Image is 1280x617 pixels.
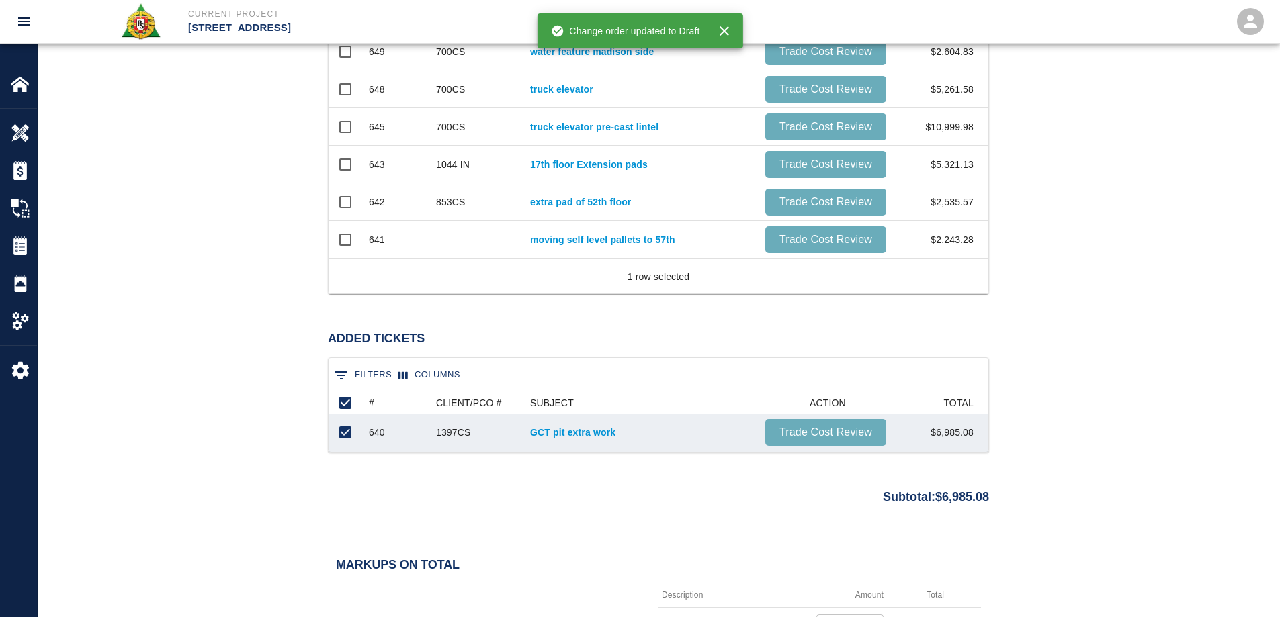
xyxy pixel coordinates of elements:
[530,233,752,246] a: moving self level pallets to 57th
[362,392,429,414] div: #
[893,183,980,221] div: $2,535.57
[893,221,980,258] div: $2,243.28
[436,195,466,209] div: 853CS
[530,45,752,58] a: water feature madison side
[530,83,752,96] a: truck elevator
[188,8,713,20] p: Current Project
[771,194,881,210] p: Trade Cost Review
[759,392,893,414] div: ACTION
[887,583,947,608] th: Total
[369,233,385,246] div: 641
[530,158,752,171] a: 17th floor Extension pads
[771,424,881,440] p: Trade Cost Review
[328,332,989,346] h2: Added Tickets
[120,3,161,40] img: Roger & Sons Concrete
[369,120,385,134] div: 645
[771,44,881,60] p: Trade Cost Review
[436,426,471,439] div: 1397CS
[893,414,980,452] div: $6,985.08
[771,119,881,135] p: Trade Cost Review
[530,426,752,439] a: GCT pit extra work
[436,45,466,58] div: 700CS
[436,120,466,134] div: 700CS
[771,232,881,248] p: Trade Cost Review
[628,270,689,283] div: 1 row selected
[658,583,767,608] th: Description
[336,558,981,573] h2: Markups on Total
[771,81,881,97] p: Trade Cost Review
[188,20,713,36] p: [STREET_ADDRESS]
[436,392,502,414] div: CLIENT/PCO #
[369,83,385,96] div: 648
[8,5,40,38] button: open drawer
[893,392,980,414] div: TOTAL
[771,156,881,173] p: Trade Cost Review
[436,158,470,171] div: 1044 IN
[530,392,574,414] div: SUBJECT
[395,365,464,385] button: Select columns
[1213,553,1280,617] iframe: Chat Widget
[369,426,385,439] div: 640
[550,19,699,43] div: Change order updated to Draft
[369,392,374,414] div: #
[369,195,385,209] div: 642
[523,392,759,414] div: SUBJECT
[331,365,395,386] button: Show filters
[883,490,989,504] h3: Subtotal: $6,985.08
[943,392,974,414] div: TOTAL
[893,70,980,108] div: $5,261.58
[893,108,980,146] div: $10,999.98
[893,33,980,70] div: $2,604.83
[530,120,752,134] a: truck elevator pre-cast lintel
[429,392,523,414] div: CLIENT/PCO #
[369,45,385,58] div: 649
[810,392,846,414] div: ACTION
[767,583,887,608] th: Amount
[530,195,752,209] a: extra pad of 52th floor
[893,146,980,183] div: $5,321.13
[369,158,385,171] div: 643
[436,83,466,96] div: 700CS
